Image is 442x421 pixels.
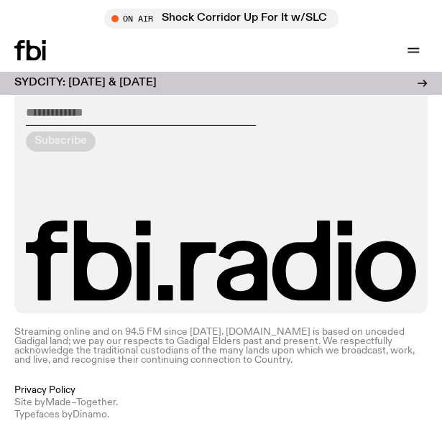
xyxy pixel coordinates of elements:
button: Subscribe [26,131,96,152]
span: Site by [14,397,45,407]
span: Typefaces by [14,410,73,420]
a: Privacy Policy [14,386,428,395]
span: . [107,410,109,420]
p: Streaming online and on 94.5 FM since [DATE]. [DOMAIN_NAME] is based on unceded Gadigal land; we ... [14,328,428,366]
button: On AirShock Corridor Up For It w/SLC [104,9,339,29]
span: . [116,397,118,407]
a: Made–Together [45,397,116,407]
h3: SYDCITY: [DATE] & [DATE] [14,78,157,88]
a: Dinamo [73,410,107,420]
